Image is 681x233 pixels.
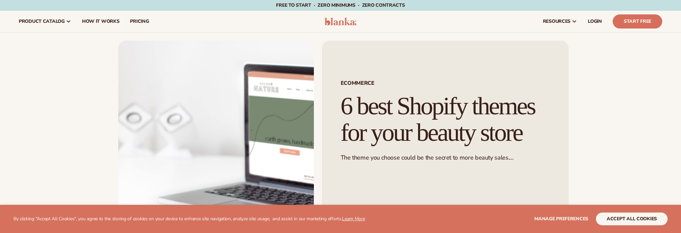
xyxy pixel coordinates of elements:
[613,14,662,28] a: Start Free
[82,19,120,24] span: How It Works
[276,2,405,8] span: Free to start · ZERO minimums · ZERO contracts
[543,19,570,24] span: resources
[342,216,365,222] a: Learn More
[583,11,607,32] a: LOGIN
[130,19,149,24] span: pricing
[19,19,65,24] span: product catalog
[77,11,125,32] a: How It Works
[588,19,602,24] span: LOGIN
[596,213,668,225] button: accept all cookies
[341,80,550,86] span: ECOMMERCE
[13,11,77,32] a: product catalog
[341,93,550,146] h1: 6 best Shopify themes for your beauty store
[534,213,588,225] button: Manage preferences
[534,216,588,222] span: Manage preferences
[13,216,365,222] p: By clicking "Accept All Cookies", you agree to the storing of cookies on your device to enhance s...
[538,11,583,32] a: resources
[341,154,550,162] p: The theme you choose could be the secret to more beauty sales.
[125,11,154,32] a: pricing
[325,17,356,25] img: logo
